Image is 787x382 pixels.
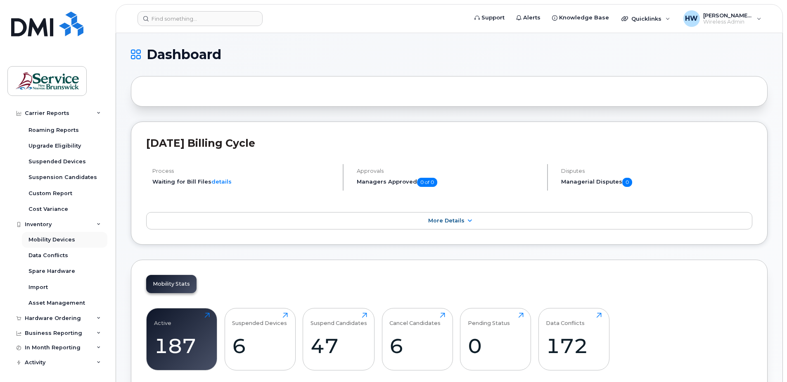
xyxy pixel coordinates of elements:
[622,178,632,187] span: 0
[146,137,752,149] h2: [DATE] Billing Cycle
[154,334,210,358] div: 187
[546,313,602,365] a: Data Conflicts172
[211,178,232,185] a: details
[468,313,510,326] div: Pending Status
[357,178,540,187] h5: Managers Approved
[232,313,287,326] div: Suspended Devices
[232,334,288,358] div: 6
[154,313,210,365] a: Active187
[389,334,445,358] div: 6
[389,313,445,365] a: Cancel Candidates6
[561,168,752,174] h4: Disputes
[154,313,171,326] div: Active
[468,334,524,358] div: 0
[311,313,367,326] div: Suspend Candidates
[357,168,540,174] h4: Approvals
[561,178,752,187] h5: Managerial Disputes
[546,313,585,326] div: Data Conflicts
[147,48,221,61] span: Dashboard
[152,178,336,186] li: Waiting for Bill Files
[311,313,367,365] a: Suspend Candidates47
[232,313,288,365] a: Suspended Devices6
[389,313,441,326] div: Cancel Candidates
[428,217,465,224] span: More Details
[468,313,524,365] a: Pending Status0
[152,168,336,174] h4: Process
[311,334,367,358] div: 47
[546,334,602,358] div: 172
[417,178,437,187] span: 0 of 0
